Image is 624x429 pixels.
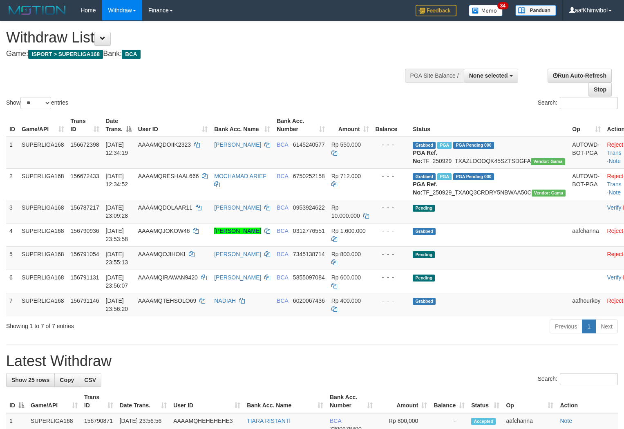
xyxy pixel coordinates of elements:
[331,173,361,179] span: Rp 712.000
[376,273,407,282] div: - - -
[503,390,557,413] th: Op: activate to sort column ascending
[328,114,372,137] th: Amount: activate to sort column ascending
[6,373,55,387] a: Show 25 rows
[138,297,196,304] span: AAAAMQTEHSOLO69
[550,320,582,333] a: Previous
[293,297,325,304] span: Copy 6020067436 to clipboard
[560,373,618,385] input: Search:
[211,114,273,137] th: Bank Acc. Name: activate to sort column ascending
[607,173,624,179] a: Reject
[18,168,67,200] td: SUPERLIGA168
[71,251,99,257] span: 156791054
[413,205,435,212] span: Pending
[214,251,261,257] a: [PERSON_NAME]
[471,418,496,425] span: Accepted
[28,50,103,59] span: ISPORT > SUPERLIGA168
[277,274,288,281] span: BCA
[413,228,436,235] span: Grabbed
[569,137,604,169] td: AUTOWD-BOT-PGA
[273,114,328,137] th: Bank Acc. Number: activate to sort column ascending
[18,200,67,223] td: SUPERLIGA168
[376,203,407,212] div: - - -
[331,251,361,257] span: Rp 800.000
[376,141,407,149] div: - - -
[538,373,618,385] label: Search:
[81,390,116,413] th: Trans ID: activate to sort column ascending
[71,173,99,179] span: 156672433
[608,158,621,164] a: Note
[6,223,18,246] td: 4
[376,390,430,413] th: Amount: activate to sort column ascending
[6,270,18,293] td: 6
[413,251,435,258] span: Pending
[11,377,49,383] span: Show 25 rows
[569,168,604,200] td: AUTOWD-BOT-PGA
[293,173,325,179] span: Copy 6750252158 to clipboard
[376,172,407,180] div: - - -
[6,246,18,270] td: 5
[20,97,51,109] select: Showentries
[453,142,494,149] span: PGA Pending
[138,274,198,281] span: AAAAMQIRAWAN9420
[106,251,128,266] span: [DATE] 23:55:13
[6,50,408,58] h4: Game: Bank:
[595,320,618,333] a: Next
[327,390,376,413] th: Bank Acc. Number: activate to sort column ascending
[138,251,186,257] span: AAAAMQOJIHOKI
[6,29,408,46] h1: Withdraw List
[293,204,325,211] span: Copy 0953924622 to clipboard
[413,150,437,164] b: PGA Ref. No:
[588,83,612,96] a: Stop
[548,69,612,83] a: Run Auto-Refresh
[331,297,361,304] span: Rp 400.000
[122,50,140,59] span: BCA
[413,298,436,305] span: Grabbed
[84,377,96,383] span: CSV
[18,270,67,293] td: SUPERLIGA168
[135,114,211,137] th: User ID: activate to sort column ascending
[469,72,508,79] span: None selected
[6,168,18,200] td: 2
[330,418,341,424] span: BCA
[468,390,503,413] th: Status: activate to sort column ascending
[607,204,622,211] a: Verify
[60,377,74,383] span: Copy
[376,250,407,258] div: - - -
[277,141,288,148] span: BCA
[18,223,67,246] td: SUPERLIGA168
[560,418,572,424] a: Note
[6,137,18,169] td: 1
[6,353,618,369] h1: Latest Withdraw
[607,274,622,281] a: Verify
[6,293,18,316] td: 7
[67,114,103,137] th: Trans ID: activate to sort column ascending
[214,173,266,179] a: MOCHAMAD ARIEF
[214,274,261,281] a: [PERSON_NAME]
[106,141,128,156] span: [DATE] 12:34:19
[244,390,327,413] th: Bank Acc. Name: activate to sort column ascending
[331,141,361,148] span: Rp 550.000
[214,228,261,234] a: [PERSON_NAME]
[607,141,624,148] a: Reject
[6,4,68,16] img: MOTION_logo.png
[247,418,291,424] a: TIARA RISTANTI
[413,275,435,282] span: Pending
[27,390,81,413] th: Game/API: activate to sort column ascending
[569,293,604,316] td: aafhourkoy
[376,297,407,305] div: - - -
[538,97,618,109] label: Search:
[405,69,464,83] div: PGA Site Balance /
[138,228,190,234] span: AAAAMQJOKOW46
[6,97,68,109] label: Show entries
[277,228,288,234] span: BCA
[532,190,566,197] span: Vendor URL: https://trx31.1velocity.biz
[214,141,261,148] a: [PERSON_NAME]
[582,320,596,333] a: 1
[103,114,135,137] th: Date Trans.: activate to sort column descending
[531,158,565,165] span: Vendor URL: https://trx31.1velocity.biz
[214,204,261,211] a: [PERSON_NAME]
[6,200,18,223] td: 3
[277,204,288,211] span: BCA
[54,373,79,387] a: Copy
[331,274,361,281] span: Rp 600.000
